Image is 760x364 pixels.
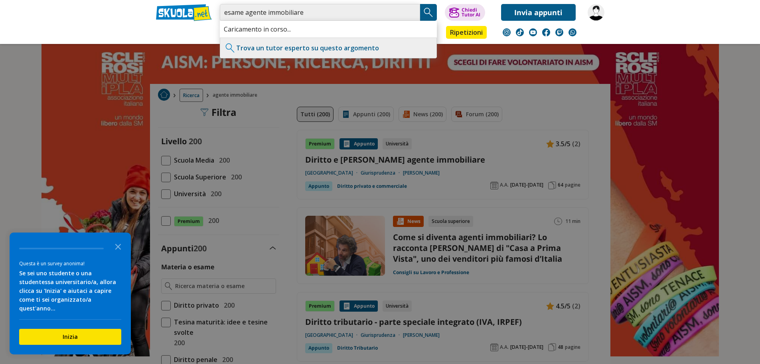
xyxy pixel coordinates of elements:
[10,233,131,354] div: Survey
[445,4,485,21] button: ChiediTutor AI
[516,28,524,36] img: tiktok
[19,260,121,267] div: Questa è un survey anonima!
[503,28,511,36] img: instagram
[555,28,563,36] img: twitch
[110,238,126,254] button: Close the survey
[218,26,254,40] a: Appunti
[224,42,236,54] img: Trova un tutor esperto
[446,26,487,39] a: Ripetizioni
[501,4,576,21] a: Invia appunti
[19,329,121,345] button: Inizia
[529,28,537,36] img: youtube
[19,269,121,313] div: Se sei uno studente o una studentessa universitario/a, allora clicca su 'Inizia' e aiutaci a capi...
[569,28,576,36] img: WhatsApp
[542,28,550,36] img: facebook
[422,6,434,18] img: Cerca appunti, riassunti o versioni
[236,44,379,52] a: Trova un tutor esperto su questo argomento
[462,8,480,17] div: Chiedi Tutor AI
[420,4,437,21] button: Search Button
[220,4,420,21] input: Cerca appunti, riassunti o versioni
[588,4,604,21] img: marcoroma2025
[220,21,437,38] div: Caricamento in corso...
